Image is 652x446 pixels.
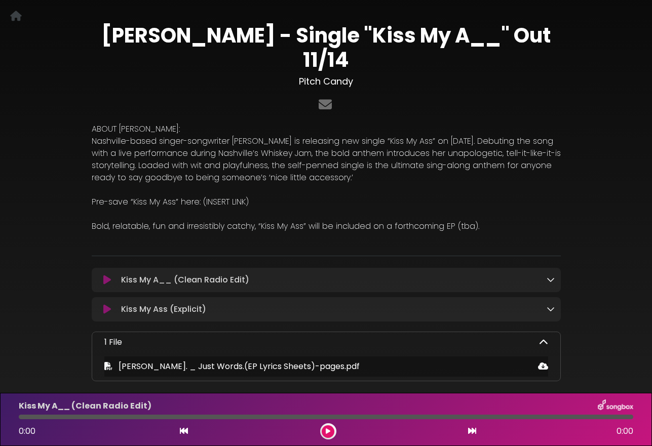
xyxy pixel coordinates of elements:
p: Kiss My A__ (Clean Radio Edit) [121,274,249,286]
p: Bold, relatable, fun and irresistibly catchy, “Kiss My Ass” will be included on a forthcoming EP ... [92,220,561,232]
p: Pre-save “Kiss My Ass” here: (INSERT LINK) [92,196,561,208]
h3: Pitch Candy [92,76,561,87]
p: 1 File [104,336,122,348]
img: songbox-logo-white.png [598,399,633,413]
p: Kiss My A__ (Clean Radio Edit) [19,400,151,412]
p: ABOUT [PERSON_NAME]: [92,123,561,135]
p: Nashville-based singer-songwriter [PERSON_NAME] is releasing new single “Kiss My Ass” on [DATE]. ... [92,135,561,184]
span: [PERSON_NAME]. _ Just Words.(EP Lyrics Sheets)-pages.pdf [119,360,360,372]
p: Kiss My Ass (Explicit) [121,303,206,315]
h1: [PERSON_NAME] - Single "Kiss My A__" Out 11/14 [92,23,561,72]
